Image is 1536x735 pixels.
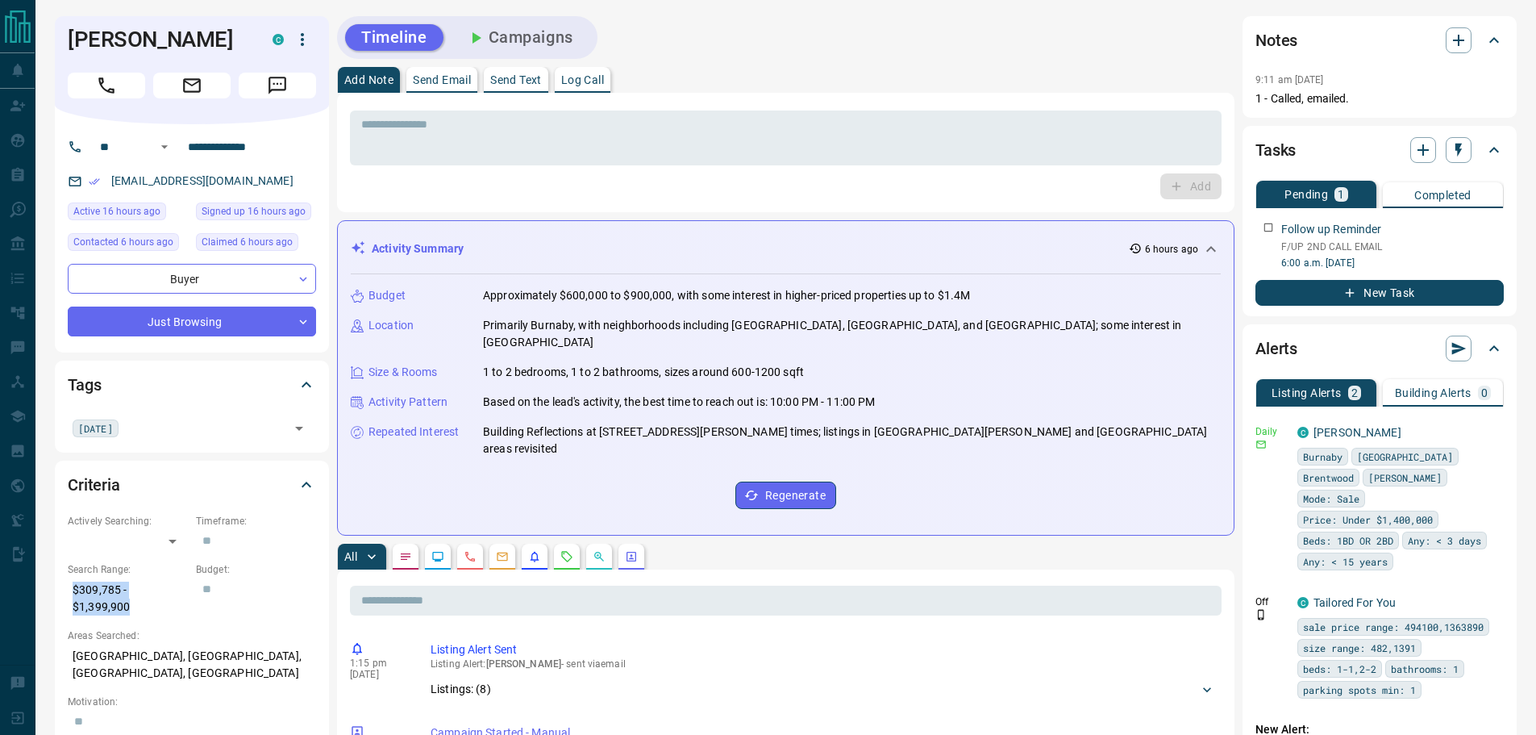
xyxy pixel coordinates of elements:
p: Follow up Reminder [1281,221,1381,238]
p: 1 - Called, emailed. [1255,90,1504,107]
button: Open [288,417,310,440]
div: condos.ca [1297,427,1309,438]
svg: Requests [560,550,573,563]
p: 2 [1351,387,1358,399]
button: Open [155,137,174,157]
div: Tasks [1255,131,1504,169]
span: Call [68,73,145,98]
h2: Tags [68,372,101,398]
p: Send Text [490,74,542,86]
p: Add Note [344,74,393,86]
div: Tags [68,365,316,404]
span: size range: 482,1391 [1303,640,1416,656]
p: [DATE] [350,669,406,680]
p: Pending [1284,189,1328,200]
div: Mon Sep 15 2025 [196,233,316,256]
span: Any: < 15 years [1303,553,1388,570]
p: Listing Alerts [1272,387,1342,399]
span: Beds: 1BD OR 2BD [1303,532,1393,549]
svg: Email Verified [89,176,100,187]
button: Timeline [345,24,443,51]
span: [PERSON_NAME] [1368,470,1442,486]
span: Any: < 3 days [1408,532,1481,549]
span: [GEOGRAPHIC_DATA] [1357,449,1453,465]
svg: Email [1255,439,1267,450]
p: Listings: ( 8 ) [431,681,491,698]
a: Tailored For You [1313,596,1396,609]
p: F/UP 2ND CALL EMAIL [1281,240,1504,254]
svg: Lead Browsing Activity [431,550,444,563]
span: [PERSON_NAME] [486,658,561,670]
p: Motivation: [68,695,316,709]
a: [EMAIL_ADDRESS][DOMAIN_NAME] [111,174,293,187]
div: condos.ca [1297,597,1309,608]
div: Criteria [68,466,316,504]
p: Daily [1255,424,1288,439]
span: Brentwood [1303,470,1354,486]
p: Completed [1414,190,1471,201]
p: Primarily Burnaby, with neighborhoods including [GEOGRAPHIC_DATA], [GEOGRAPHIC_DATA], and [GEOGRA... [483,317,1221,351]
h1: [PERSON_NAME] [68,27,248,52]
span: Mode: Sale [1303,491,1359,507]
p: Timeframe: [196,514,316,528]
span: bathrooms: 1 [1391,661,1459,677]
p: Budget [368,287,406,304]
span: sale price range: 494100,1363890 [1303,619,1484,635]
span: Email [153,73,231,98]
p: Budget: [196,562,316,577]
h2: Criteria [68,472,120,498]
p: Size & Rooms [368,364,438,381]
svg: Agent Actions [625,550,638,563]
span: parking spots min: 1 [1303,682,1416,698]
span: Claimed 6 hours ago [202,234,293,250]
div: Notes [1255,21,1504,60]
svg: Notes [399,550,412,563]
p: Repeated Interest [368,424,459,441]
span: Message [239,73,316,98]
h2: Alerts [1255,336,1297,361]
p: 9:11 am [DATE] [1255,74,1324,86]
svg: Listing Alerts [528,550,541,563]
p: 6:00 a.m. [DATE] [1281,256,1504,270]
span: Burnaby [1303,449,1342,465]
p: 1 to 2 bedrooms, 1 to 2 bathrooms, sizes around 600-1200 sqft [483,364,804,381]
span: Signed up 16 hours ago [202,203,306,219]
p: Listing Alert : - sent via email [431,658,1215,670]
div: Mon Sep 15 2025 [68,233,188,256]
span: beds: 1-1,2-2 [1303,661,1376,677]
p: All [344,551,357,562]
p: Send Email [413,74,471,86]
p: 0 [1481,387,1488,399]
span: Active 16 hours ago [73,203,160,219]
h2: Tasks [1255,137,1296,163]
p: $309,785 - $1,399,900 [68,577,188,620]
p: Listing Alert Sent [431,641,1215,658]
div: Sun Sep 14 2025 [196,203,316,225]
svg: Push Notification Only [1255,609,1267,620]
button: New Task [1255,280,1504,306]
p: 1 [1338,189,1344,200]
svg: Opportunities [593,550,606,563]
p: Areas Searched: [68,629,316,643]
div: Alerts [1255,329,1504,368]
p: Based on the lead's activity, the best time to reach out is: 10:00 PM - 11:00 PM [483,394,876,411]
p: Building Alerts [1395,387,1471,399]
p: Location [368,317,414,334]
p: [GEOGRAPHIC_DATA], [GEOGRAPHIC_DATA], [GEOGRAPHIC_DATA], [GEOGRAPHIC_DATA] [68,643,316,687]
p: Log Call [561,74,604,86]
span: Contacted 6 hours ago [73,234,173,250]
div: Sun Sep 14 2025 [68,203,188,225]
p: Building Reflections at [STREET_ADDRESS][PERSON_NAME] times; listings in [GEOGRAPHIC_DATA][PERSON... [483,424,1221,457]
p: Actively Searching: [68,514,188,528]
p: 1:15 pm [350,658,406,669]
p: Activity Pattern [368,394,447,411]
span: [DATE] [78,420,113,436]
p: Search Range: [68,562,188,577]
button: Campaigns [450,24,589,51]
svg: Emails [496,550,509,563]
div: Buyer [68,264,316,294]
div: condos.ca [273,34,284,45]
a: [PERSON_NAME] [1313,426,1401,439]
p: 6 hours ago [1145,242,1198,257]
div: Activity Summary6 hours ago [351,234,1221,264]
